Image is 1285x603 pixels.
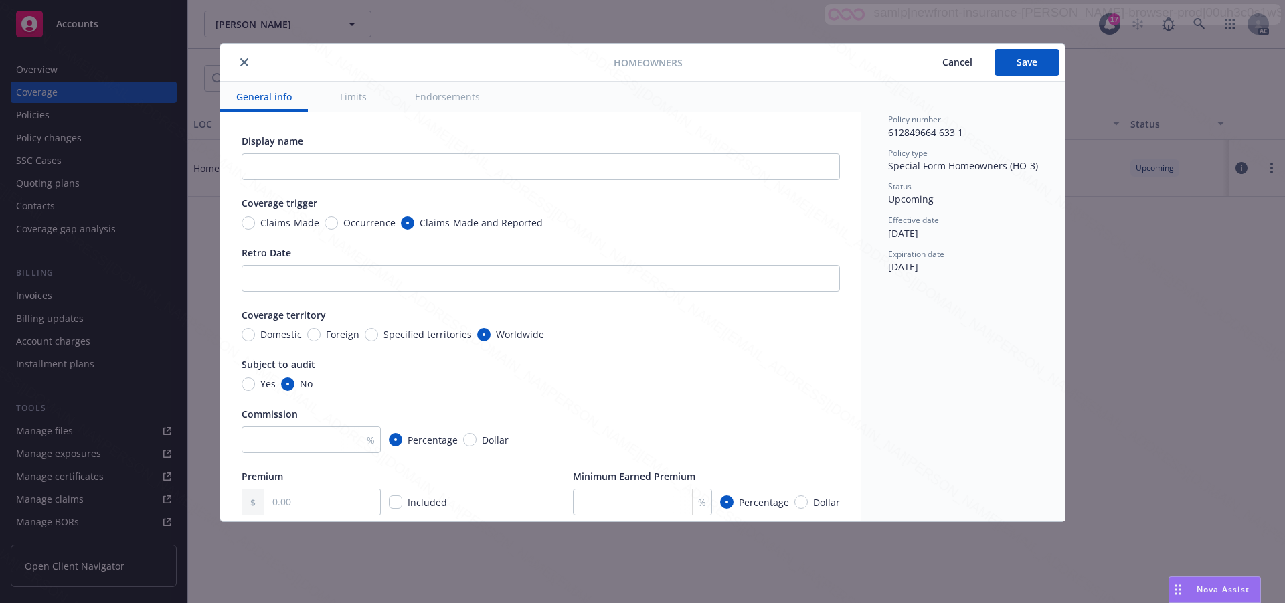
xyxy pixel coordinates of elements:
span: Policy type [888,147,928,159]
button: Endorsements [399,82,496,112]
span: Homeowners [614,56,683,70]
input: Foreign [307,328,321,341]
span: Foreign [326,327,359,341]
input: Percentage [389,433,402,446]
span: Coverage territory [242,309,326,321]
span: Dollar [482,433,509,447]
span: Occurrence [343,216,396,230]
div: Drag to move [1169,577,1186,602]
span: Save [1017,56,1037,68]
input: Claims-Made and Reported [401,216,414,230]
span: Minimum Earned Premium [573,470,695,483]
button: close [236,54,252,70]
span: Special Form Homeowners (HO-3) [888,159,1038,172]
input: Dollar [463,433,477,446]
input: No [281,377,294,391]
span: Nova Assist [1197,584,1250,595]
span: Policy number [888,114,941,125]
span: Percentage [739,495,789,509]
input: Domestic [242,328,255,341]
span: Yes [260,377,276,391]
span: 612849664 633 1 [888,126,963,139]
button: Save [995,49,1059,76]
button: Limits [324,82,383,112]
span: Worldwide [496,327,544,341]
input: Dollar [794,495,808,509]
span: Display name [242,135,303,147]
input: Specified territories [365,328,378,341]
span: Claims-Made and Reported [420,216,543,230]
span: Status [888,181,912,192]
span: Claims-Made [260,216,319,230]
span: Upcoming [888,193,934,205]
span: [DATE] [888,227,918,240]
span: No [300,377,313,391]
span: % [367,433,375,447]
span: Expiration date [888,248,944,260]
span: Dollar [813,495,840,509]
span: Retro Date [242,246,291,259]
span: Percentage [408,433,458,447]
span: Premium [242,470,283,483]
span: Domestic [260,327,302,341]
span: Cancel [942,56,972,68]
span: Subject to audit [242,358,315,371]
span: Specified territories [383,327,472,341]
input: Percentage [720,495,734,509]
span: Commission [242,408,298,420]
input: Worldwide [477,328,491,341]
span: [DATE] [888,260,918,273]
input: Yes [242,377,255,391]
span: % [698,495,706,509]
input: Occurrence [325,216,338,230]
span: Effective date [888,214,939,226]
button: General info [220,82,308,112]
input: 0.00 [264,489,380,515]
span: Coverage trigger [242,197,317,209]
input: Claims-Made [242,216,255,230]
span: Included [408,496,447,509]
button: Nova Assist [1169,576,1261,603]
button: Cancel [920,49,995,76]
